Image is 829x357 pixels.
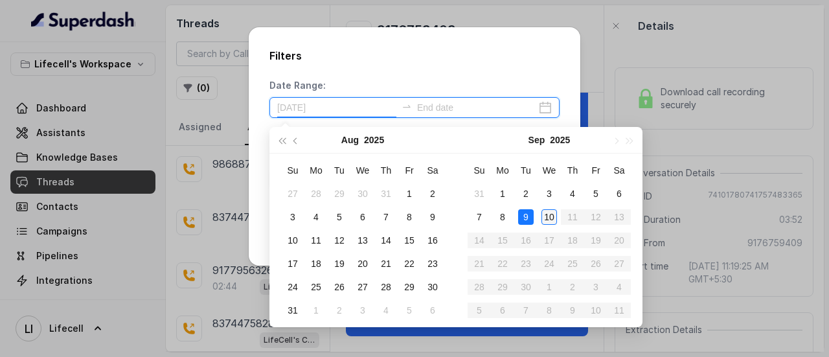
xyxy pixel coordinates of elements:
[355,279,370,295] div: 27
[514,182,538,205] td: 2025-09-02
[378,186,394,202] div: 31
[304,299,328,322] td: 2025-09-01
[304,182,328,205] td: 2025-07-28
[468,182,491,205] td: 2025-08-31
[351,205,374,229] td: 2025-08-06
[538,159,561,182] th: We
[608,159,631,182] th: Sa
[425,256,440,271] div: 23
[281,252,304,275] td: 2025-08-17
[332,209,347,225] div: 5
[269,79,326,92] p: Date Range:
[421,205,444,229] td: 2025-08-09
[374,275,398,299] td: 2025-08-28
[421,159,444,182] th: Sa
[398,182,421,205] td: 2025-08-01
[328,159,351,182] th: Tu
[495,186,510,202] div: 1
[374,205,398,229] td: 2025-08-07
[398,275,421,299] td: 2025-08-29
[355,186,370,202] div: 30
[402,209,417,225] div: 8
[374,229,398,252] td: 2025-08-14
[398,229,421,252] td: 2025-08-15
[351,159,374,182] th: We
[374,299,398,322] td: 2025-09-04
[425,303,440,318] div: 6
[561,159,584,182] th: Th
[281,229,304,252] td: 2025-08-10
[328,252,351,275] td: 2025-08-19
[495,209,510,225] div: 8
[355,233,370,248] div: 13
[398,205,421,229] td: 2025-08-08
[378,303,394,318] div: 4
[471,186,487,202] div: 31
[421,252,444,275] td: 2025-08-23
[491,182,514,205] td: 2025-09-01
[308,279,324,295] div: 25
[518,209,534,225] div: 9
[402,186,417,202] div: 1
[285,186,301,202] div: 27
[308,256,324,271] div: 18
[332,303,347,318] div: 2
[281,299,304,322] td: 2025-08-31
[304,252,328,275] td: 2025-08-18
[398,252,421,275] td: 2025-08-22
[528,127,545,153] button: Sep
[332,233,347,248] div: 12
[378,209,394,225] div: 7
[269,48,560,63] h2: Filters
[421,229,444,252] td: 2025-08-16
[398,159,421,182] th: Fr
[584,182,608,205] td: 2025-09-05
[304,205,328,229] td: 2025-08-04
[468,159,491,182] th: Su
[332,279,347,295] div: 26
[281,275,304,299] td: 2025-08-24
[421,299,444,322] td: 2025-09-06
[304,229,328,252] td: 2025-08-11
[611,186,627,202] div: 6
[351,299,374,322] td: 2025-09-03
[332,186,347,202] div: 29
[285,209,301,225] div: 3
[421,275,444,299] td: 2025-08-30
[491,205,514,229] td: 2025-09-08
[308,233,324,248] div: 11
[281,182,304,205] td: 2025-07-27
[285,233,301,248] div: 10
[417,100,536,115] input: End date
[471,209,487,225] div: 7
[550,127,570,153] button: 2025
[281,159,304,182] th: Su
[304,159,328,182] th: Mo
[421,182,444,205] td: 2025-08-02
[402,101,412,111] span: swap-right
[588,186,604,202] div: 5
[402,279,417,295] div: 29
[514,205,538,229] td: 2025-09-09
[425,279,440,295] div: 30
[277,100,396,115] input: Start date
[328,299,351,322] td: 2025-09-02
[541,209,557,225] div: 10
[514,159,538,182] th: Tu
[561,182,584,205] td: 2025-09-04
[565,186,580,202] div: 4
[351,182,374,205] td: 2025-07-30
[332,256,347,271] div: 19
[402,303,417,318] div: 5
[351,252,374,275] td: 2025-08-20
[402,256,417,271] div: 22
[374,182,398,205] td: 2025-07-31
[328,205,351,229] td: 2025-08-05
[351,229,374,252] td: 2025-08-13
[328,182,351,205] td: 2025-07-29
[285,256,301,271] div: 17
[355,303,370,318] div: 3
[468,205,491,229] td: 2025-09-07
[378,279,394,295] div: 28
[285,279,301,295] div: 24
